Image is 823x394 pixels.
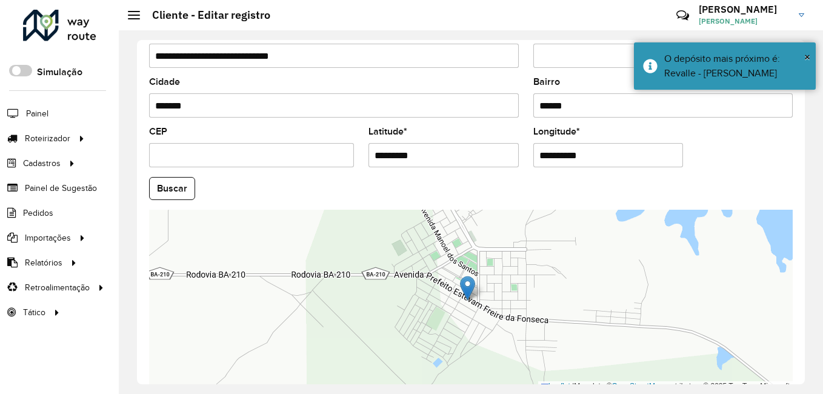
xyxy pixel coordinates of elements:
[37,65,82,79] label: Simulação
[804,50,810,64] span: ×
[25,256,62,269] span: Relatórios
[25,281,90,294] span: Retroalimentação
[538,381,793,392] div: Map data © contributors,© 2025 TomTom, Microsoft
[533,75,560,89] label: Bairro
[699,4,790,15] h3: [PERSON_NAME]
[699,16,790,27] span: [PERSON_NAME]
[612,382,664,390] a: OpenStreetMap
[804,48,810,66] button: Close
[23,306,45,319] span: Tático
[572,382,574,390] span: |
[26,107,48,120] span: Painel
[533,124,580,139] label: Longitude
[149,177,195,200] button: Buscar
[23,157,61,170] span: Cadastros
[25,132,70,145] span: Roteirizador
[23,207,53,219] span: Pedidos
[368,124,407,139] label: Latitude
[541,382,570,390] a: Leaflet
[149,124,167,139] label: CEP
[149,75,180,89] label: Cidade
[25,232,71,244] span: Importações
[670,2,696,28] a: Contato Rápido
[664,52,807,81] div: O depósito mais próximo é: Revalle - [PERSON_NAME]
[460,276,475,301] img: Marker
[140,8,270,22] h2: Cliente - Editar registro
[25,182,97,195] span: Painel de Sugestão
